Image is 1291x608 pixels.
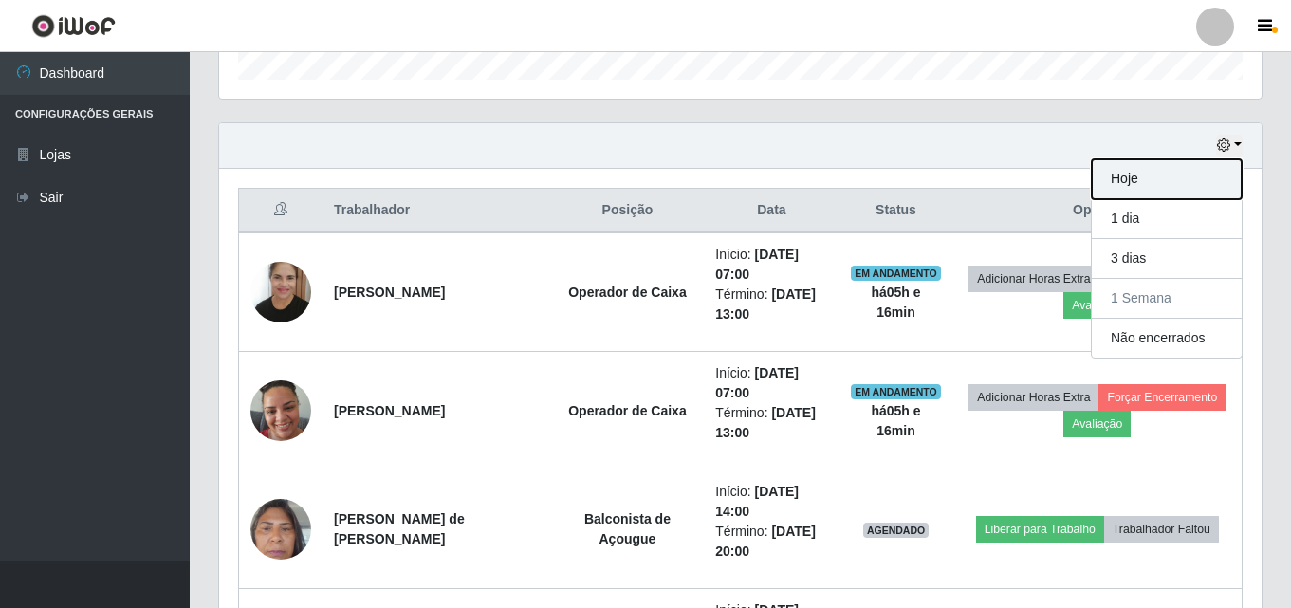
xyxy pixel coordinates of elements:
[1092,159,1242,199] button: Hoje
[715,403,827,443] li: Término:
[584,511,671,546] strong: Balconista de Açougue
[968,384,1098,411] button: Adicionar Horas Extra
[715,285,827,324] li: Término:
[323,189,551,233] th: Trabalhador
[250,488,311,569] img: 1706817877089.jpeg
[715,522,827,562] li: Término:
[1092,319,1242,358] button: Não encerrados
[953,189,1243,233] th: Opções
[704,189,839,233] th: Data
[334,403,445,418] strong: [PERSON_NAME]
[1092,199,1242,239] button: 1 dia
[851,384,941,399] span: EM ANDAMENTO
[871,285,920,320] strong: há 05 h e 16 min
[1092,279,1242,319] button: 1 Semana
[1063,411,1131,437] button: Avaliação
[871,403,920,438] strong: há 05 h e 16 min
[715,247,799,282] time: [DATE] 07:00
[1098,384,1226,411] button: Forçar Encerramento
[1092,239,1242,279] button: 3 dias
[715,245,827,285] li: Início:
[968,266,1098,292] button: Adicionar Horas Extra
[568,285,687,300] strong: Operador de Caixa
[839,189,953,233] th: Status
[1104,516,1219,543] button: Trabalhador Faltou
[715,363,827,403] li: Início:
[250,370,311,451] img: 1712933645778.jpeg
[334,511,465,546] strong: [PERSON_NAME] de [PERSON_NAME]
[250,251,311,333] img: 1727450734629.jpeg
[551,189,705,233] th: Posição
[568,403,687,418] strong: Operador de Caixa
[31,14,116,38] img: CoreUI Logo
[715,484,799,519] time: [DATE] 14:00
[334,285,445,300] strong: [PERSON_NAME]
[851,266,941,281] span: EM ANDAMENTO
[863,523,930,538] span: AGENDADO
[715,482,827,522] li: Início:
[1063,292,1131,319] button: Avaliação
[715,365,799,400] time: [DATE] 07:00
[976,516,1104,543] button: Liberar para Trabalho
